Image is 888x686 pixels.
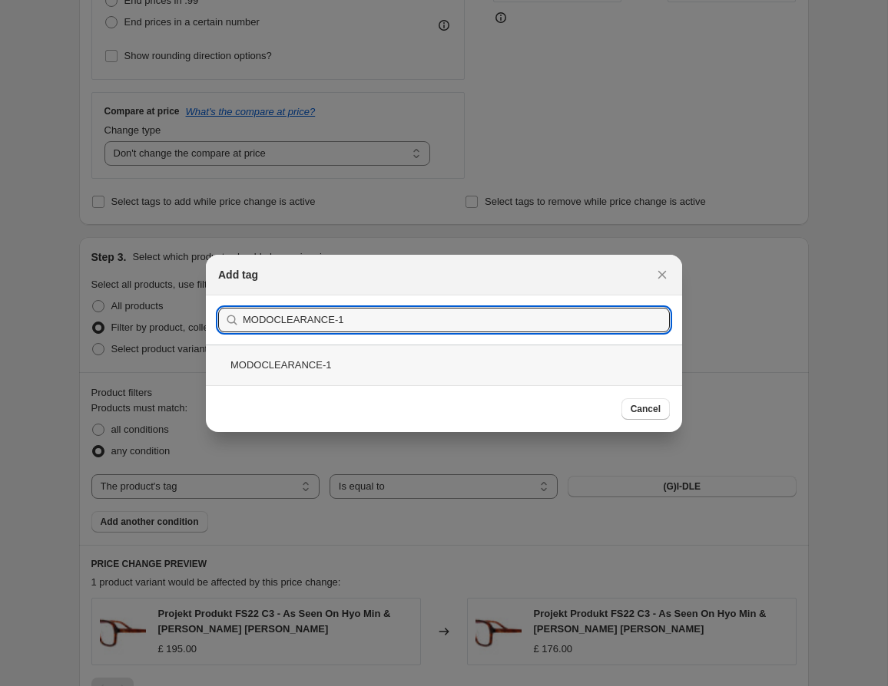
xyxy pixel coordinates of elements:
[651,264,673,285] button: Close
[243,308,670,332] input: Search tags
[621,398,670,420] button: Cancel
[631,403,661,415] span: Cancel
[218,267,258,282] h2: Add tag
[206,345,682,385] div: MODOCLEARANCE-1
